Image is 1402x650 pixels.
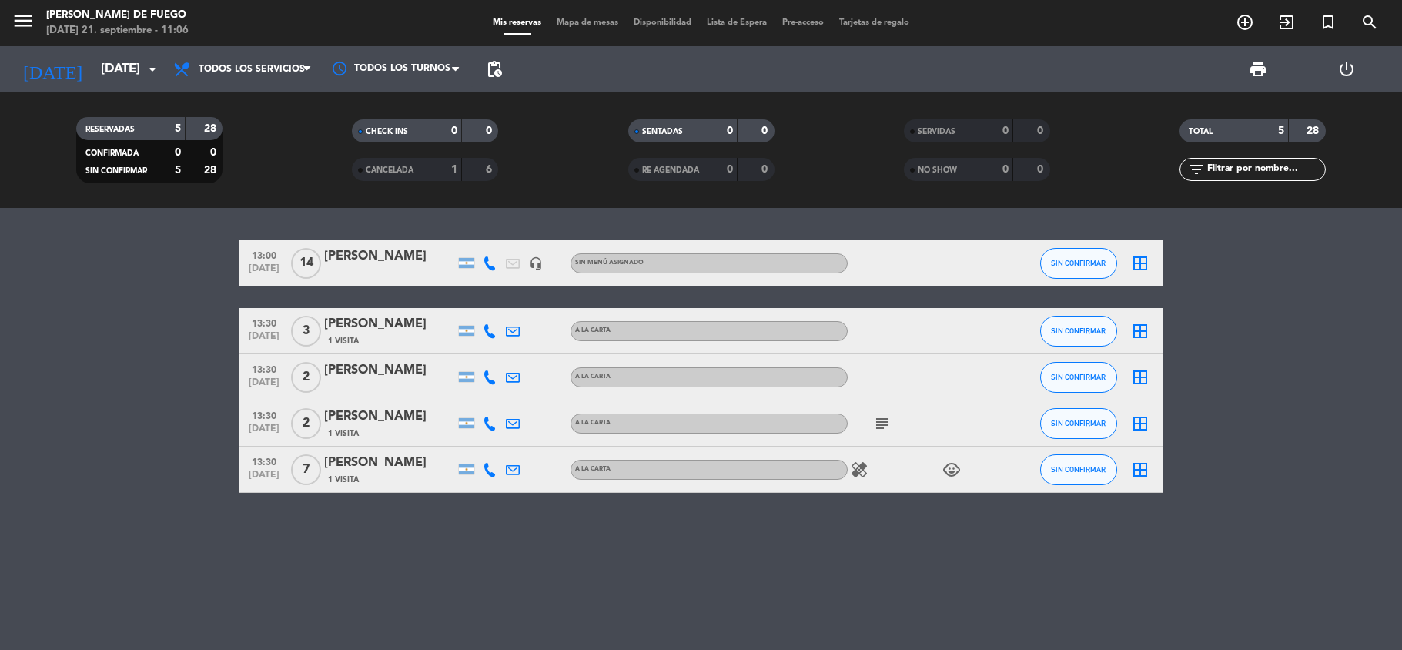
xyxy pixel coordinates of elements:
span: Disponibilidad [626,18,699,27]
span: SIN CONFIRMAR [1051,465,1106,474]
i: menu [12,9,35,32]
span: 13:30 [245,406,283,424]
span: 3 [291,316,321,347]
i: exit_to_app [1277,13,1296,32]
span: 14 [291,248,321,279]
span: pending_actions [485,60,504,79]
span: 7 [291,454,321,485]
i: border_all [1131,414,1149,433]
div: [PERSON_NAME] [324,407,455,427]
strong: 0 [175,147,181,158]
span: 2 [291,362,321,393]
span: Tarjetas de regalo [831,18,917,27]
i: child_care [942,461,961,479]
i: add_circle_outline [1236,13,1254,32]
div: [PERSON_NAME] [324,453,455,473]
span: SIN CONFIRMAR [1051,327,1106,335]
span: Pre-acceso [775,18,831,27]
span: print [1249,60,1267,79]
i: border_all [1131,368,1149,387]
i: power_settings_new [1337,60,1356,79]
i: healing [850,461,868,479]
i: [DATE] [12,52,93,86]
strong: 5 [175,123,181,134]
span: Sin menú asignado [575,260,644,266]
strong: 1 [451,164,457,175]
span: SIN CONFIRMAR [1051,259,1106,267]
button: SIN CONFIRMAR [1040,408,1117,439]
i: turned_in_not [1319,13,1337,32]
strong: 0 [486,126,495,136]
strong: 0 [761,126,771,136]
span: SERVIDAS [918,128,955,136]
span: SENTADAS [642,128,683,136]
strong: 0 [761,164,771,175]
button: SIN CONFIRMAR [1040,248,1117,279]
div: [PERSON_NAME] de Fuego [46,8,189,23]
i: border_all [1131,254,1149,273]
strong: 28 [204,123,219,134]
span: SIN CONFIRMAR [85,167,147,175]
span: CONFIRMADA [85,149,139,157]
input: Filtrar por nombre... [1206,161,1325,178]
span: NO SHOW [918,166,957,174]
span: Mapa de mesas [549,18,626,27]
div: [DATE] 21. septiembre - 11:06 [46,23,189,39]
i: arrow_drop_down [143,60,162,79]
span: RESERVADAS [85,126,135,133]
span: RE AGENDADA [642,166,699,174]
strong: 0 [1002,126,1009,136]
button: menu [12,9,35,38]
span: Lista de Espera [699,18,775,27]
strong: 0 [1037,164,1046,175]
div: [PERSON_NAME] [324,360,455,380]
strong: 6 [486,164,495,175]
span: A LA CARTA [575,420,611,426]
strong: 0 [1002,164,1009,175]
i: search [1360,13,1379,32]
div: LOG OUT [1303,46,1390,92]
span: 2 [291,408,321,439]
strong: 0 [727,164,733,175]
span: [DATE] [245,263,283,281]
div: [PERSON_NAME] [324,246,455,266]
span: TOTAL [1189,128,1213,136]
span: Todos los servicios [199,64,305,75]
span: Mis reservas [485,18,549,27]
span: SIN CONFIRMAR [1051,419,1106,427]
span: 1 Visita [328,427,359,440]
strong: 28 [204,165,219,176]
span: [DATE] [245,377,283,395]
button: SIN CONFIRMAR [1040,316,1117,347]
i: border_all [1131,322,1149,340]
span: A LA CARTA [575,466,611,472]
span: 13:30 [245,452,283,470]
i: subject [873,414,892,433]
span: [DATE] [245,331,283,349]
div: [PERSON_NAME] [324,314,455,334]
span: CANCELADA [366,166,413,174]
strong: 28 [1307,126,1322,136]
i: border_all [1131,461,1149,479]
strong: 0 [727,126,733,136]
span: A LA CARTA [575,374,611,380]
span: 13:30 [245,313,283,331]
span: 1 Visita [328,474,359,486]
strong: 0 [210,147,219,158]
strong: 5 [1278,126,1284,136]
span: 1 Visita [328,335,359,347]
span: [DATE] [245,424,283,441]
span: 13:00 [245,246,283,263]
strong: 5 [175,165,181,176]
i: filter_list [1187,160,1206,179]
span: SIN CONFIRMAR [1051,373,1106,381]
span: A LA CARTA [575,327,611,333]
button: SIN CONFIRMAR [1040,362,1117,393]
button: SIN CONFIRMAR [1040,454,1117,485]
span: 13:30 [245,360,283,377]
strong: 0 [1037,126,1046,136]
span: [DATE] [245,470,283,487]
strong: 0 [451,126,457,136]
span: CHECK INS [366,128,408,136]
i: headset_mic [529,256,543,270]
